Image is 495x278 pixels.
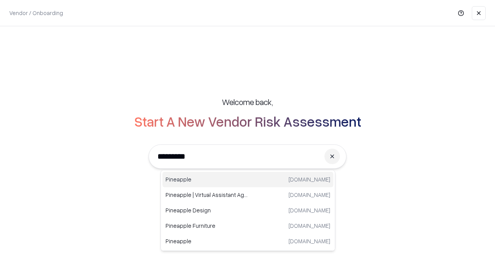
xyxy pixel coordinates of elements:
p: [DOMAIN_NAME] [288,191,330,199]
p: Vendor / Onboarding [9,9,63,17]
p: [DOMAIN_NAME] [288,206,330,214]
p: Pineapple [166,237,248,245]
p: [DOMAIN_NAME] [288,237,330,245]
h2: Start A New Vendor Risk Assessment [134,114,361,129]
p: Pineapple Design [166,206,248,214]
div: Suggestions [160,170,335,251]
p: Pineapple | Virtual Assistant Agency [166,191,248,199]
h5: Welcome back, [222,97,273,107]
p: Pineapple [166,175,248,183]
p: Pineapple Furniture [166,222,248,230]
p: [DOMAIN_NAME] [288,175,330,183]
p: [DOMAIN_NAME] [288,222,330,230]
